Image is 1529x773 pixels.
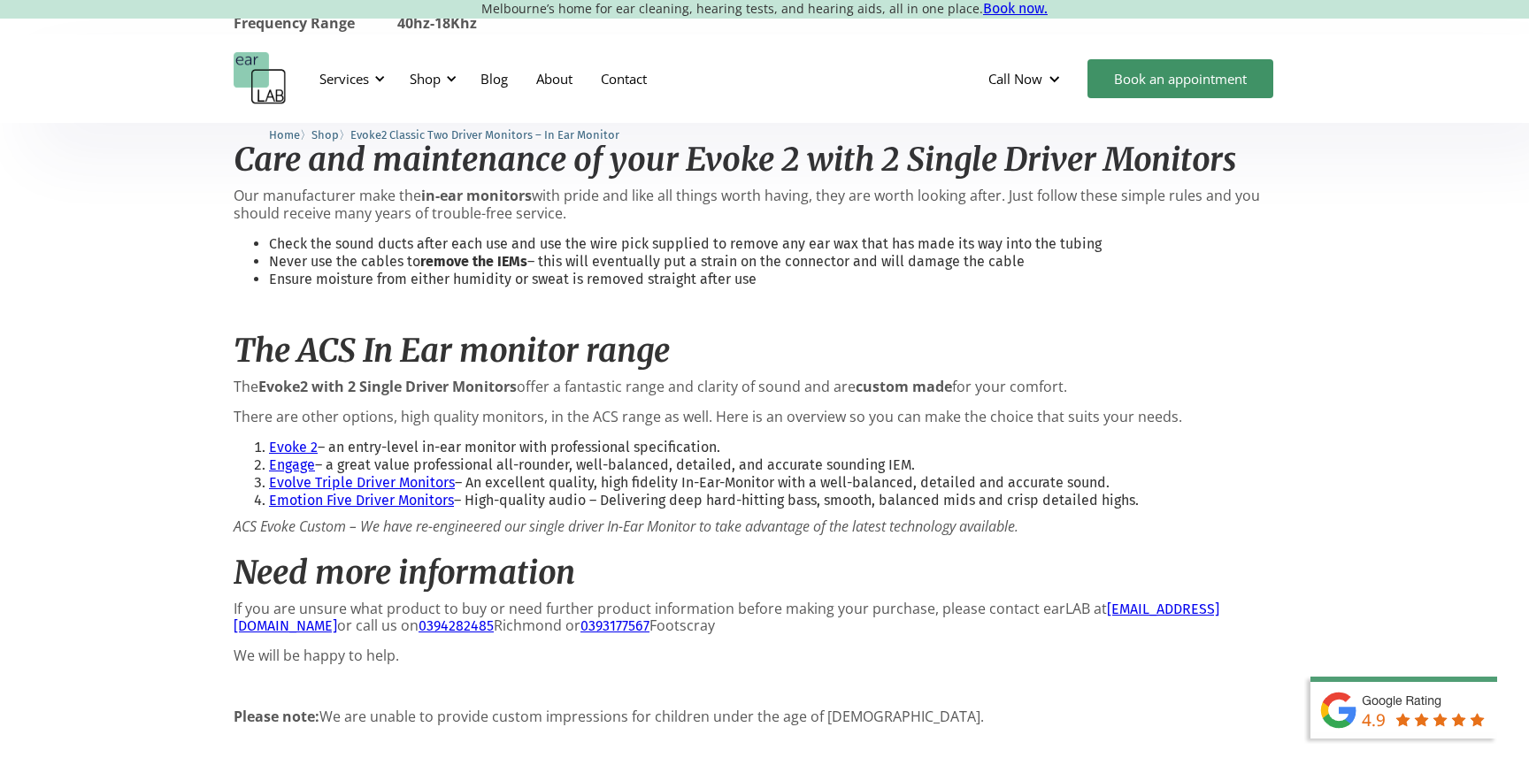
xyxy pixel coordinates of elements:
[350,126,619,142] a: Evoke2 Classic Two Driver Monitors – In Ear Monitor
[311,126,350,144] li: 〉
[234,739,1295,755] p: ‍
[269,126,300,142] a: Home
[234,677,1295,694] p: ‍
[269,439,318,455] a: Evoke 2
[234,707,319,726] strong: Please note:
[420,253,527,270] strong: remove the IEMs
[988,70,1042,88] div: Call Now
[311,128,339,142] span: Shop
[269,128,300,142] span: Home
[234,708,1295,725] p: We are unable to provide custom impressions for children under the age of [DEMOGRAPHIC_DATA].
[1087,59,1273,98] a: Book an appointment
[234,601,1295,634] p: If you are unsure what product to buy or need further product information before making your purc...
[466,53,522,104] a: Blog
[580,617,649,634] a: 0393177567
[269,439,1295,456] li: – an entry-level in-ear monitor with professional specification.
[269,126,311,144] li: 〉
[269,456,315,473] a: Engage
[269,492,1295,509] li: – High-quality audio – Delivering deep hard-hitting bass, smooth, balanced mids and crisp detaile...
[234,379,1295,395] p: The offer a fantastic range and clarity of sound and are for your comfort.
[269,253,1295,271] li: Never use the cables to – this will eventually put a strain on the connector and will damage the ...
[350,128,619,142] span: Evoke2 Classic Two Driver Monitors – In Ear Monitor
[234,52,287,105] a: home
[234,647,1295,664] p: We will be happy to help.
[522,53,587,104] a: About
[269,474,455,491] a: Evolve Triple Driver Monitors
[234,331,670,371] em: The ACS In Ear monitor range
[856,377,952,396] strong: custom made
[234,13,477,33] strong: Frequency Range 40hz-18Khz
[974,52,1079,105] div: Call Now
[309,52,390,105] div: Services
[269,492,454,509] a: Emotion Five Driver Monitors
[410,70,441,88] div: Shop
[319,70,369,88] div: Services
[258,377,517,396] strong: Evoke2 with 2 Single Driver Monitors
[419,617,494,634] a: 0394282485
[234,188,1295,221] p: Our manufacturer make the with pride and like all things worth having, they are worth looking aft...
[269,271,1295,288] li: Ensure moisture from either humidity or sweat is removed straight after use
[234,553,575,593] em: Need more information
[399,52,462,105] div: Shop
[269,474,1295,492] li: – An excellent quality, high fidelity In-Ear-Monitor with a well-balanced, detailed and accurate ...
[234,409,1295,425] p: There are other options, high quality monitors, in the ACS range as well. Here is an overview so ...
[311,126,339,142] a: Shop
[234,601,1219,634] a: [EMAIL_ADDRESS][DOMAIN_NAME]
[587,53,661,104] a: Contact
[421,186,532,205] strong: in-ear monitors
[234,297,1295,314] p: ‍
[234,140,1236,180] em: Care and maintenance of your Evoke 2 with 2 Single Driver Monitors
[269,456,1295,474] li: – a great value professional all-rounder, well-balanced, detailed, and accurate sounding IEM.
[269,235,1295,253] li: Check the sound ducts after each use and use the wire pick supplied to remove any ear wax that ha...
[234,517,1018,536] em: ACS Evoke Custom – We have re-engineered our single driver In-Ear Monitor to take advantage of th...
